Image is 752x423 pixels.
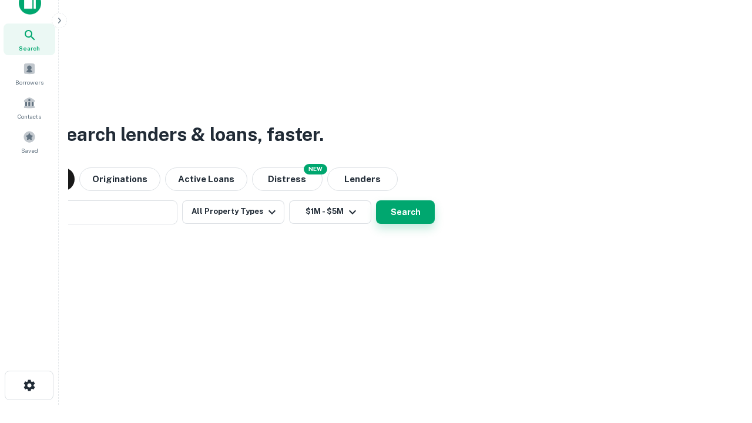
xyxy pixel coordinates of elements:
[15,78,43,87] span: Borrowers
[4,23,55,55] a: Search
[289,200,371,224] button: $1M - $5M
[79,167,160,191] button: Originations
[21,146,38,155] span: Saved
[53,120,324,149] h3: Search lenders & loans, faster.
[304,164,327,174] div: NEW
[327,167,398,191] button: Lenders
[18,112,41,121] span: Contacts
[182,200,284,224] button: All Property Types
[4,126,55,157] a: Saved
[252,167,323,191] button: Search distressed loans with lien and other non-mortgage details.
[19,43,40,53] span: Search
[693,329,752,385] iframe: Chat Widget
[165,167,247,191] button: Active Loans
[376,200,435,224] button: Search
[4,58,55,89] a: Borrowers
[4,92,55,123] a: Contacts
